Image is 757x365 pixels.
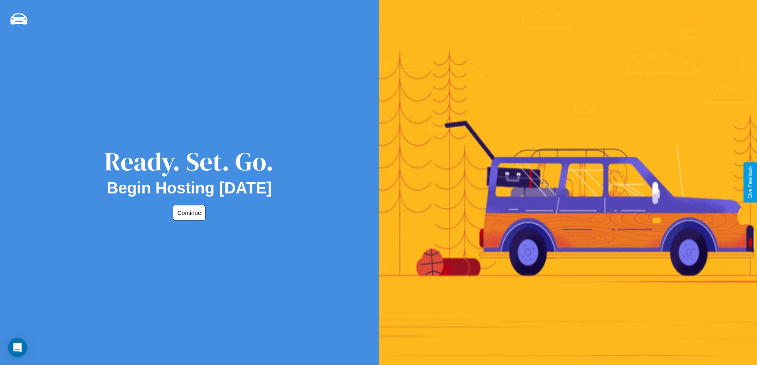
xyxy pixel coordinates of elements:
button: Continue [173,205,205,220]
h2: Begin Hosting [DATE] [107,179,272,197]
div: Ready. Set. Go. [105,144,274,179]
div: Give Feedback [747,166,753,199]
div: Open Intercom Messenger [8,338,27,357]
